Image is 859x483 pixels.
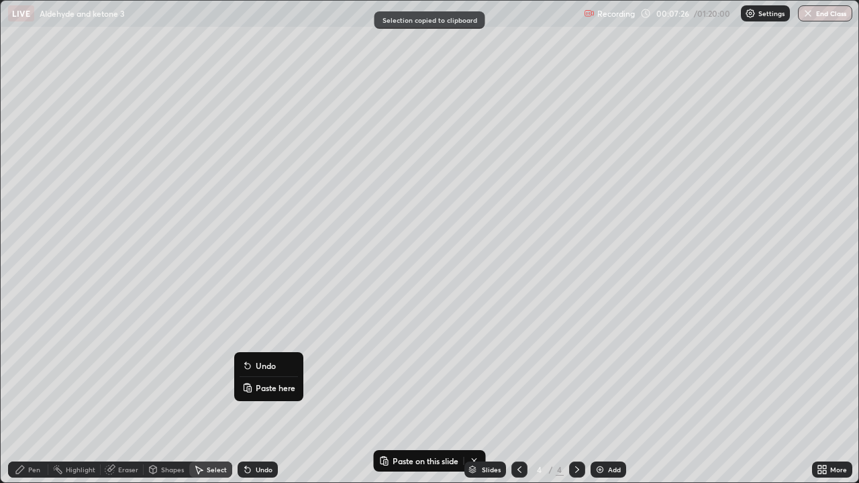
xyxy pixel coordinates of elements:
div: Eraser [118,466,138,473]
p: Undo [256,360,276,371]
div: Undo [256,466,272,473]
button: Paste here [240,380,298,396]
img: add-slide-button [595,464,605,475]
div: / [549,466,553,474]
img: end-class-cross [803,8,813,19]
p: Aldehyde and ketone 3 [40,8,125,19]
div: 4 [556,464,564,476]
p: Paste on this slide [393,455,458,466]
p: Settings [758,10,785,17]
button: Undo [240,358,298,374]
div: More [830,466,847,473]
p: LIVE [12,8,30,19]
div: Shapes [161,466,184,473]
button: End Class [798,5,852,21]
img: recording.375f2c34.svg [584,8,595,19]
img: class-settings-icons [745,8,756,19]
div: Add [608,466,621,473]
button: Paste on this slide [376,453,461,469]
div: Pen [28,466,40,473]
div: 4 [533,466,546,474]
div: Select [207,466,227,473]
div: Slides [482,466,501,473]
p: Paste here [256,382,295,393]
p: Recording [597,9,635,19]
div: Highlight [66,466,95,473]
